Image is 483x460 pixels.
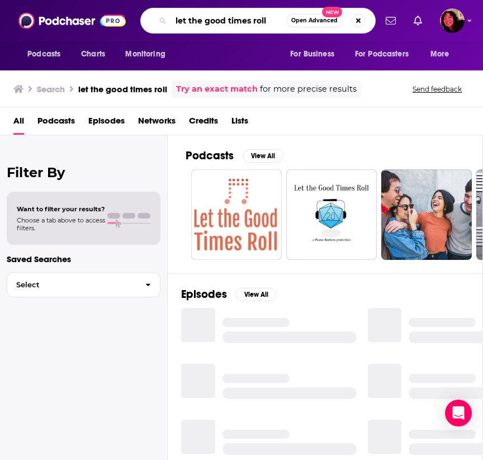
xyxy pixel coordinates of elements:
[27,46,60,62] span: Podcasts
[74,44,112,65] a: Charts
[181,287,227,301] h2: Episodes
[409,11,427,30] a: Show notifications dropdown
[189,112,218,135] a: Credits
[409,84,465,94] button: Send feedback
[140,8,376,34] div: Search podcasts, credits, & more...
[7,164,160,181] h2: Filter By
[445,400,472,426] div: Open Intercom Messenger
[17,216,105,232] span: Choose a tab above to access filters.
[37,112,75,135] a: Podcasts
[78,84,167,94] h3: let the good times roll
[17,205,105,213] span: Want to filter your results?
[18,10,126,31] img: Podchaser - Follow, Share and Rate Podcasts
[236,288,276,301] button: View All
[322,7,342,17] span: New
[138,112,176,135] a: Networks
[186,149,234,163] h2: Podcasts
[423,44,463,65] button: open menu
[291,18,338,23] span: Open Advanced
[117,44,179,65] button: open menu
[37,84,65,94] h3: Search
[440,8,465,33] span: Logged in as Kathryn-Musilek
[125,46,165,62] span: Monitoring
[286,14,343,27] button: Open AdvancedNew
[176,83,258,96] a: Try an exact match
[355,46,409,62] span: For Podcasters
[20,44,75,65] button: open menu
[348,44,425,65] button: open menu
[186,149,283,163] a: PodcastsView All
[430,46,449,62] span: More
[171,12,286,30] input: Search podcasts, credits, & more...
[7,281,136,288] span: Select
[7,254,160,264] p: Saved Searches
[81,46,105,62] span: Charts
[381,11,400,30] a: Show notifications dropdown
[290,46,334,62] span: For Business
[243,149,283,163] button: View All
[282,44,348,65] button: open menu
[13,112,24,135] a: All
[260,83,357,96] span: for more precise results
[7,272,160,297] button: Select
[181,287,276,301] a: EpisodesView All
[231,112,248,135] a: Lists
[440,8,465,33] button: Show profile menu
[440,8,465,33] img: User Profile
[88,112,125,135] a: Episodes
